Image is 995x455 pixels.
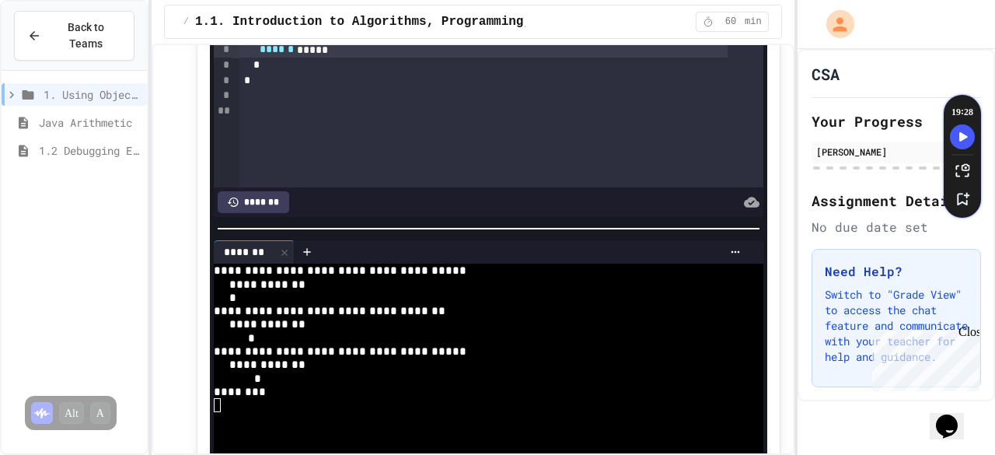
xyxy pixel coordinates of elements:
[44,86,141,103] span: 1. Using Objects and Methods
[812,218,981,236] div: No due date set
[6,6,107,99] div: Chat with us now!Close
[14,11,134,61] button: Back to Teams
[825,262,968,281] h3: Need Help?
[195,12,636,31] span: 1.1. Introduction to Algorithms, Programming, and Compilers
[718,16,743,28] span: 60
[812,63,840,85] h1: CSA
[812,190,981,212] h2: Assignment Details
[39,142,141,159] span: 1.2 Debugging Exercise
[812,110,981,132] h2: Your Progress
[866,325,979,391] iframe: chat widget
[745,16,762,28] span: min
[51,19,121,52] span: Back to Teams
[39,114,141,131] span: Java Arithmetic
[930,393,979,439] iframe: chat widget
[816,145,976,159] div: [PERSON_NAME]
[825,287,968,365] p: Switch to "Grade View" to access the chat feature and communicate with your teacher for help and ...
[183,16,189,28] span: /
[810,6,858,42] div: My Account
